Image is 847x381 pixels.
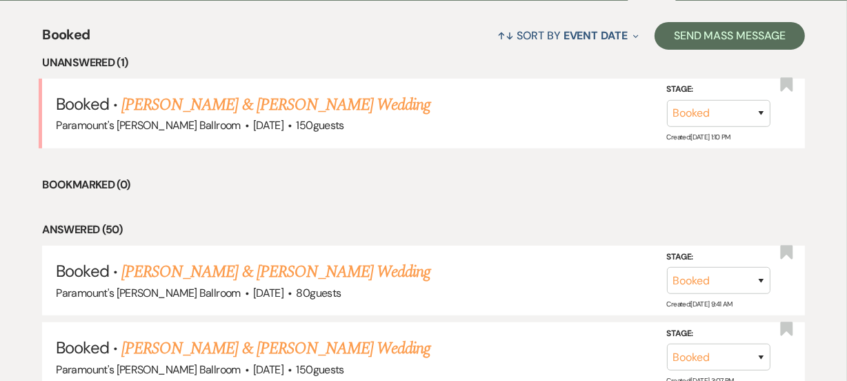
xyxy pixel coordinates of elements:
span: Paramount's [PERSON_NAME] Ballroom [56,286,240,300]
span: Booked [56,337,108,358]
span: 150 guests [297,362,344,377]
label: Stage: [667,82,770,97]
button: Send Mass Message [655,22,805,50]
span: 150 guests [297,118,344,133]
a: [PERSON_NAME] & [PERSON_NAME] Wedding [121,336,430,361]
span: Paramount's [PERSON_NAME] Ballroom [56,362,240,377]
span: Booked [42,24,90,54]
label: Stage: [667,326,770,342]
span: [DATE] [253,118,283,133]
span: Paramount's [PERSON_NAME] Ballroom [56,118,240,133]
button: Sort By Event Date [492,17,644,54]
span: Booked [56,260,108,282]
span: [DATE] [253,286,283,300]
a: [PERSON_NAME] & [PERSON_NAME] Wedding [121,92,430,117]
a: [PERSON_NAME] & [PERSON_NAME] Wedding [121,260,430,284]
li: Answered (50) [42,221,804,239]
span: Booked [56,93,108,115]
span: Created: [DATE] 9:41 AM [667,300,733,309]
span: [DATE] [253,362,283,377]
span: Created: [DATE] 1:10 PM [667,133,730,141]
span: 80 guests [297,286,341,300]
label: Stage: [667,249,770,264]
span: Event Date [564,28,628,43]
li: Unanswered (1) [42,54,804,72]
span: ↑↓ [498,28,515,43]
li: Bookmarked (0) [42,176,804,194]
